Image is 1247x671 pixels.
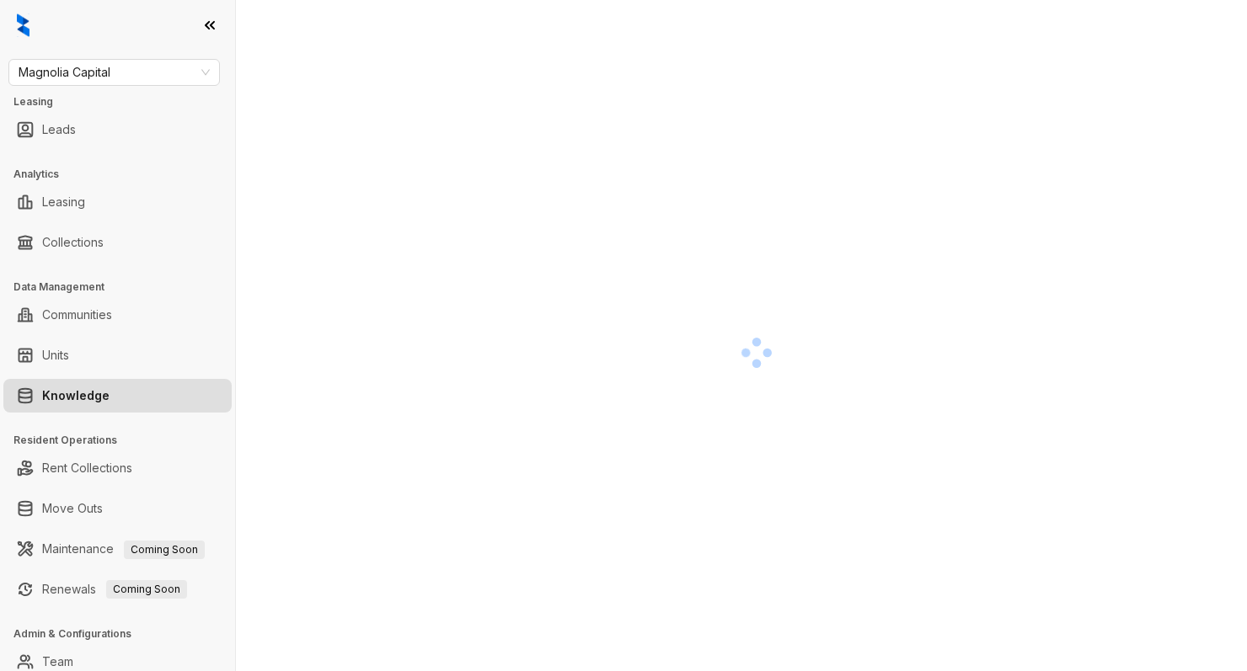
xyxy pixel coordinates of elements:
[42,572,187,606] a: RenewalsComing Soon
[13,626,235,642] h3: Admin & Configurations
[3,298,232,332] li: Communities
[42,451,132,485] a: Rent Collections
[3,379,232,413] li: Knowledge
[17,13,29,37] img: logo
[42,185,85,219] a: Leasing
[42,492,103,525] a: Move Outs
[3,226,232,259] li: Collections
[3,185,232,219] li: Leasing
[3,113,232,146] li: Leads
[42,298,112,332] a: Communities
[42,379,110,413] a: Knowledge
[13,167,235,182] h3: Analytics
[3,492,232,525] li: Move Outs
[13,280,235,295] h3: Data Management
[42,338,69,372] a: Units
[3,451,232,485] li: Rent Collections
[19,60,210,85] span: Magnolia Capital
[3,338,232,372] li: Units
[3,572,232,606] li: Renewals
[3,532,232,566] li: Maintenance
[42,113,76,146] a: Leads
[106,580,187,599] span: Coming Soon
[124,541,205,559] span: Coming Soon
[42,226,104,259] a: Collections
[13,94,235,109] h3: Leasing
[13,433,235,448] h3: Resident Operations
